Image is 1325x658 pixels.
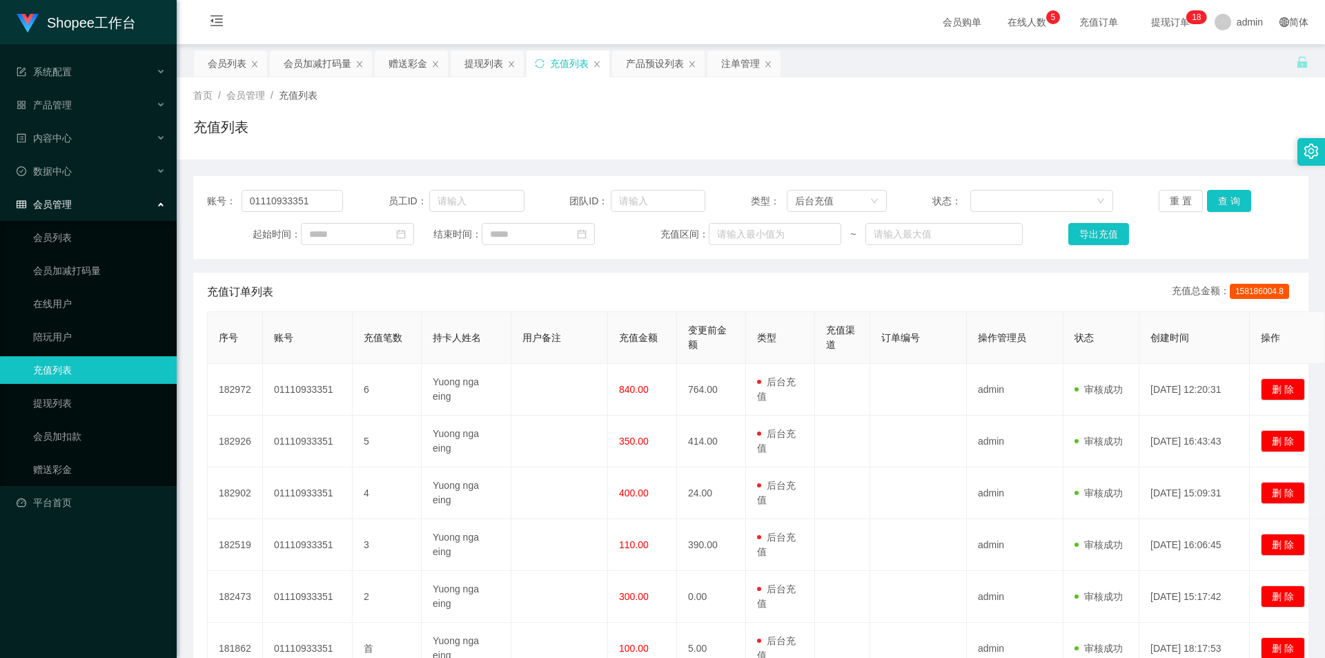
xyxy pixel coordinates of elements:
[193,117,248,137] h1: 充值列表
[193,1,240,45] i: 图标: menu-fold
[757,480,796,505] span: 后台充值
[626,50,684,77] div: 产品预设列表
[353,416,422,467] td: 5
[757,428,796,454] span: 后台充值
[688,325,727,350] span: 变更前金额
[619,332,658,343] span: 充值金额
[218,90,221,101] span: /
[33,323,166,351] a: 陪玩用户
[721,50,760,77] div: 注单管理
[263,519,353,571] td: 01110933351
[33,389,166,417] a: 提现列表
[1074,487,1123,499] span: 审核成功
[353,467,422,519] td: 4
[208,467,263,519] td: 182902
[1197,10,1201,24] p: 8
[870,197,879,206] i: 图标: down
[677,364,746,416] td: 764.00
[677,519,746,571] td: 390.00
[881,332,920,343] span: 订单编号
[841,227,865,242] span: ~
[757,376,796,402] span: 后台充值
[709,223,841,245] input: 请输入最小值为
[422,364,511,416] td: Yuong nga eing
[208,571,263,623] td: 182473
[47,1,136,45] h1: Shopee工作台
[865,223,1023,245] input: 请输入最大值
[464,50,503,77] div: 提现列表
[522,332,561,343] span: 用户备注
[677,571,746,623] td: 0.00
[1074,539,1123,550] span: 审核成功
[660,227,709,242] span: 充值区间：
[364,332,402,343] span: 充值笔数
[619,487,649,499] span: 400.00
[353,519,422,571] td: 3
[208,364,263,416] td: 182972
[688,60,696,68] i: 图标: close
[751,194,787,209] span: 类型：
[1074,384,1123,395] span: 审核成功
[433,332,481,343] span: 持卡人姓名
[1074,591,1123,602] span: 审核成功
[1150,332,1189,343] span: 创建时间
[1186,10,1206,24] sup: 18
[17,99,72,110] span: 产品管理
[422,519,511,571] td: Yuong nga eing
[535,59,544,68] i: 图标: sync
[1279,17,1289,27] i: 图标: global
[219,332,238,343] span: 序号
[795,191,834,211] div: 后台充值
[619,539,649,550] span: 110.00
[1144,17,1197,27] span: 提现订单
[17,133,26,143] i: 图标: profile
[389,194,429,209] span: 员工ID：
[433,227,482,242] span: 结束时间：
[1139,416,1250,467] td: [DATE] 16:43:43
[33,456,166,483] a: 赠送彩金
[226,90,265,101] span: 会员管理
[33,290,166,318] a: 在线用户
[263,416,353,467] td: 01110933351
[271,90,273,101] span: /
[1139,571,1250,623] td: [DATE] 15:17:42
[677,467,746,519] td: 24.00
[967,416,1063,467] td: admin
[429,190,524,212] input: 请输入
[1072,17,1125,27] span: 充值订单
[1261,586,1305,608] button: 删 除
[978,332,1026,343] span: 操作管理员
[208,519,263,571] td: 182519
[263,571,353,623] td: 01110933351
[967,467,1063,519] td: admin
[279,90,317,101] span: 充值列表
[17,489,166,516] a: 图标: dashboard平台首页
[1046,10,1060,24] sup: 5
[550,50,589,77] div: 充值列表
[263,467,353,519] td: 01110933351
[1261,430,1305,452] button: 删 除
[507,60,516,68] i: 图标: close
[569,194,610,209] span: 团队ID：
[274,332,293,343] span: 账号
[967,571,1063,623] td: admin
[757,532,796,557] span: 后台充值
[242,190,343,212] input: 请输入
[1074,436,1123,447] span: 审核成功
[33,356,166,384] a: 充值列表
[1097,197,1105,206] i: 图标: down
[33,224,166,251] a: 会员列表
[619,384,649,395] span: 840.00
[17,100,26,110] i: 图标: appstore-o
[396,229,406,239] i: 图标: calendar
[17,199,72,210] span: 会员管理
[33,257,166,284] a: 会员加减打码量
[431,60,440,68] i: 图标: close
[619,643,649,654] span: 100.00
[1159,190,1203,212] button: 重 置
[1207,190,1251,212] button: 查 询
[619,591,649,602] span: 300.00
[932,194,970,209] span: 状态：
[17,17,136,28] a: Shopee工作台
[389,50,427,77] div: 赠送彩金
